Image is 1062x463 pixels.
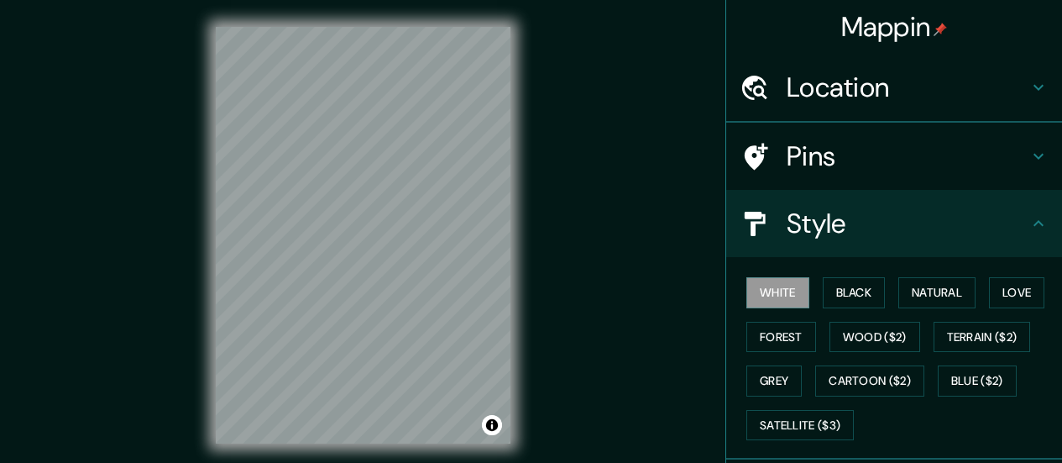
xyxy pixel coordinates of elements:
[726,123,1062,190] div: Pins
[787,71,1028,104] h4: Location
[726,190,1062,257] div: Style
[746,410,854,441] button: Satellite ($3)
[938,366,1017,397] button: Blue ($2)
[823,277,886,308] button: Black
[829,322,920,353] button: Wood ($2)
[934,23,947,36] img: pin-icon.png
[787,207,1028,240] h4: Style
[787,139,1028,173] h4: Pins
[746,322,816,353] button: Forest
[746,277,809,308] button: White
[898,277,976,308] button: Natural
[989,277,1044,308] button: Love
[934,322,1031,353] button: Terrain ($2)
[726,54,1062,121] div: Location
[815,366,924,397] button: Cartoon ($2)
[746,366,802,397] button: Grey
[216,27,510,444] canvas: Map
[841,10,948,44] h4: Mappin
[482,415,502,435] button: Toggle attribution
